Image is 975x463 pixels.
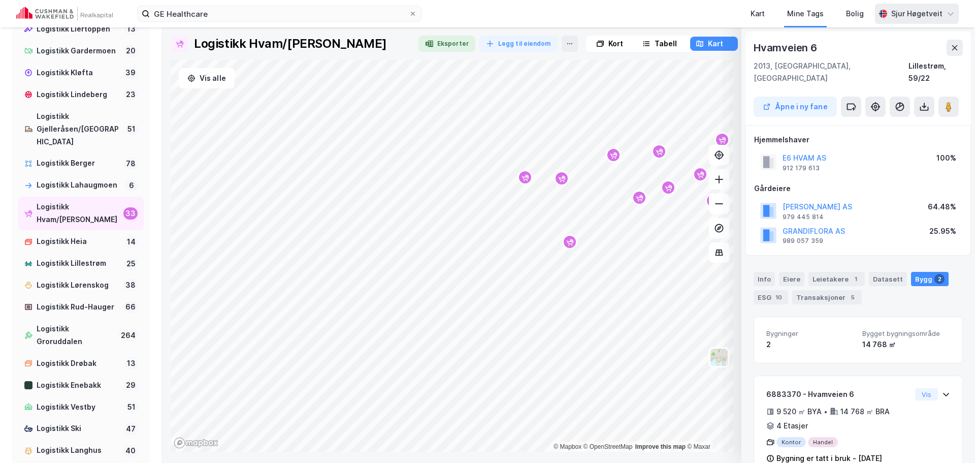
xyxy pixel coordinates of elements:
[18,375,144,396] a: Logistikk Enebakk29
[783,213,824,221] div: 979 445 814
[929,225,956,237] div: 25.95%
[37,45,120,57] div: Logistikk Gardermoen
[125,236,138,248] div: 14
[608,38,623,50] div: Kort
[632,190,647,205] div: Map marker
[125,401,138,413] div: 51
[766,329,854,338] span: Bygninger
[754,272,775,286] div: Info
[862,338,950,351] div: 14 768 ㎡
[851,274,861,284] div: 1
[37,179,121,192] div: Logistikk Lahaugmoen
[562,234,577,250] div: Map marker
[936,152,956,164] div: 100%
[479,36,558,52] button: Legg til eiendom
[37,422,120,435] div: Logistikk Ski
[194,36,387,52] div: Logistikk Hvam/[PERSON_NAME]
[583,443,633,450] a: OpenStreetMap
[125,123,138,135] div: 51
[773,292,784,302] div: 10
[687,443,710,450] a: Maxar
[754,182,962,195] div: Gårdeiere
[783,237,823,245] div: 989 057 359
[891,8,942,20] div: Sjur Høgetveit
[125,23,138,35] div: 13
[150,6,409,21] input: Søk på adresse, matrikkel, gårdeiere, leietakere eller personer
[754,40,819,56] div: Hvamveien 6
[125,179,138,192] div: 6
[18,41,144,61] a: Logistikk Gardermoen20
[708,38,723,50] div: Kart
[848,292,858,302] div: 5
[18,175,144,196] a: Logistikk Lahaugmoen6
[18,353,144,374] a: Logistikk Drøbak13
[776,420,808,432] div: 4 Etasjer
[779,272,804,286] div: Eiere
[18,231,144,252] a: Logistikk Heia14
[124,158,138,170] div: 78
[846,8,864,20] div: Bolig
[119,329,138,342] div: 264
[37,157,120,170] div: Logistikk Berger
[171,60,733,452] canvas: Map
[125,357,138,369] div: 13
[924,414,975,463] iframe: Chat Widget
[808,272,865,286] div: Leietakere
[18,106,144,152] a: Logistikk Gjelleråsen/[GEOGRAPHIC_DATA]51
[776,406,822,418] div: 9 520 ㎡ BYA
[517,170,533,185] div: Map marker
[123,445,138,457] div: 40
[37,357,121,370] div: Logistikk Drøbak
[124,45,138,57] div: 20
[705,193,721,208] div: Map marker
[179,68,235,88] button: Vis alle
[18,397,144,418] a: Logistikk Vestby51
[655,38,677,50] div: Tabell
[754,60,908,84] div: 2013, [GEOGRAPHIC_DATA], [GEOGRAPHIC_DATA]
[18,197,144,230] a: Logistikk Hvam/[PERSON_NAME]33
[124,379,138,391] div: 29
[554,443,581,450] a: Mapbox
[37,110,121,148] div: Logistikk Gjelleråsen/[GEOGRAPHIC_DATA]
[18,19,144,40] a: Logistikk Liertoppen13
[869,272,907,286] div: Datasett
[37,379,120,392] div: Logistikk Enebakk
[754,134,962,146] div: Hjemmelshaver
[124,258,138,270] div: 25
[18,319,144,352] a: Logistikk Groruddalen264
[123,67,138,79] div: 39
[934,274,945,284] div: 2
[123,301,138,313] div: 66
[18,440,144,461] a: Logistikk Langhus40
[554,171,569,186] div: Map marker
[37,301,119,314] div: Logistikk Rud-Hauger
[928,201,956,213] div: 64.48%
[924,414,975,463] div: Kontrollprogram for chat
[37,279,119,292] div: Logistikk Lørenskog
[37,401,121,414] div: Logistikk Vestby
[37,323,115,348] div: Logistikk Groruddalen
[908,60,963,84] div: Lillestrøm, 59/22
[37,235,121,248] div: Logistikk Heia
[714,132,730,147] div: Map marker
[18,63,144,83] a: Logistikk Kløfta39
[37,257,120,270] div: Logistikk Lillestrøm
[37,23,121,36] div: Logistikk Liertoppen
[37,88,120,101] div: Logistikk Lindeberg
[840,406,890,418] div: 14 768 ㎡ BRA
[18,275,144,296] a: Logistikk Lørenskog38
[754,97,837,117] button: Åpne i ny fane
[18,418,144,439] a: Logistikk Ski47
[124,88,138,101] div: 23
[174,437,218,449] a: Mapbox homepage
[709,348,729,367] img: Z
[661,180,676,195] div: Map marker
[18,84,144,105] a: Logistikk Lindeberg23
[915,388,938,400] button: Vis
[123,279,138,291] div: 38
[652,144,667,159] div: Map marker
[124,423,138,435] div: 47
[751,8,765,20] div: Kart
[418,36,475,52] button: Eksporter
[16,7,113,21] img: cushman-wakefield-realkapital-logo.202ea83816669bd177139c58696a8fa1.svg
